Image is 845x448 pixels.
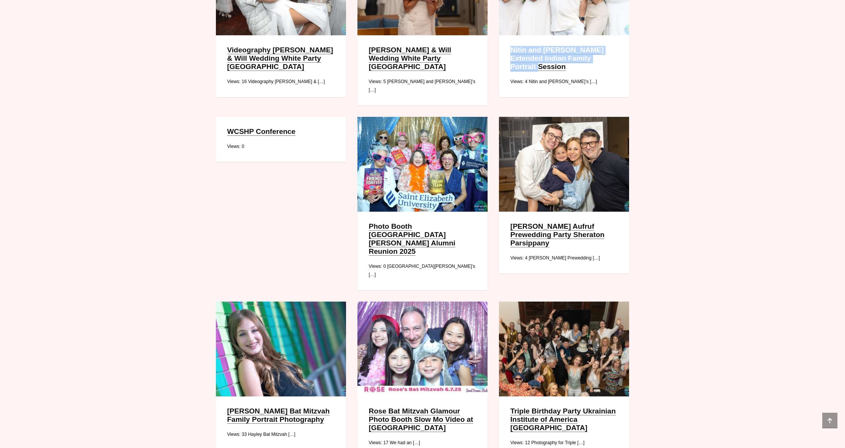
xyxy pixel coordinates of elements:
div: Views: 12 Photography for Triple […] [510,439,618,447]
a: WCSHP Conference [227,127,296,136]
div: Views: 33 Hayley Bat Mitzvah […] [227,430,335,439]
a: Photo Booth [GEOGRAPHIC_DATA][PERSON_NAME] Alumni Reunion 2025 [369,222,455,256]
div: Views: 4 [PERSON_NAME] Prewedding […] [510,254,618,262]
a: Nitin and [PERSON_NAME] Extended Indian Family Portrait Session [510,46,604,71]
a: Rose Bat Mitzvah Glamour Photo Booth Slow Mo Video at [GEOGRAPHIC_DATA] [369,407,473,432]
a: Triple Birthday Party Ukrainian Institute of America [GEOGRAPHIC_DATA] [510,407,616,432]
a: [PERSON_NAME] Bat Mitzvah Family Portrait Photography [227,407,330,424]
a: Videography [PERSON_NAME] & Will Wedding White Party [GEOGRAPHIC_DATA] [227,46,333,71]
div: Views: 0 [227,142,335,151]
a: [PERSON_NAME] Aufruf Prewedding Party Sheraton Parsippany [510,222,604,247]
a: [PERSON_NAME] & Will Wedding White Party [GEOGRAPHIC_DATA] [369,46,451,71]
div: Views: 0 [GEOGRAPHIC_DATA][PERSON_NAME]’s […] [369,262,476,279]
div: Views: 17 We had an […] [369,439,476,447]
div: Views: 5 [PERSON_NAME] and [PERSON_NAME]’s […] [369,77,476,94]
div: Views: 4 Nitin and [PERSON_NAME]’s […] [510,77,618,86]
div: Views: 16 Videography [PERSON_NAME] & […] [227,77,335,86]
